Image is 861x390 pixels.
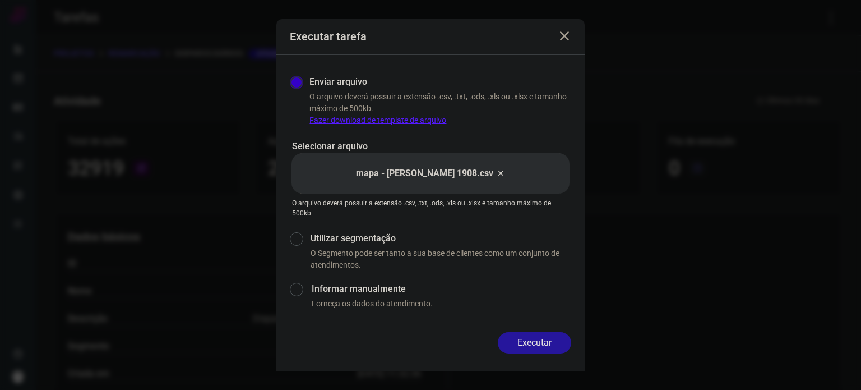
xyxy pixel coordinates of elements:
label: Enviar arquivo [309,75,367,89]
label: Informar manualmente [312,282,571,296]
label: Utilizar segmentação [311,232,571,245]
a: Fazer download de template de arquivo [309,116,446,125]
p: O Segmento pode ser tanto a sua base de clientes como um conjunto de atendimentos. [311,247,571,271]
h3: Executar tarefa [290,30,367,43]
button: Executar [498,332,571,354]
p: O arquivo deverá possuir a extensão .csv, .txt, .ods, .xls ou .xlsx e tamanho máximo de 500kb. [309,91,571,126]
p: Forneça os dados do atendimento. [312,298,571,310]
p: O arquivo deverá possuir a extensão .csv, .txt, .ods, .xls ou .xlsx e tamanho máximo de 500kb. [292,198,569,218]
p: mapa - [PERSON_NAME] 1908.csv [356,167,493,180]
p: Selecionar arquivo [292,140,569,153]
